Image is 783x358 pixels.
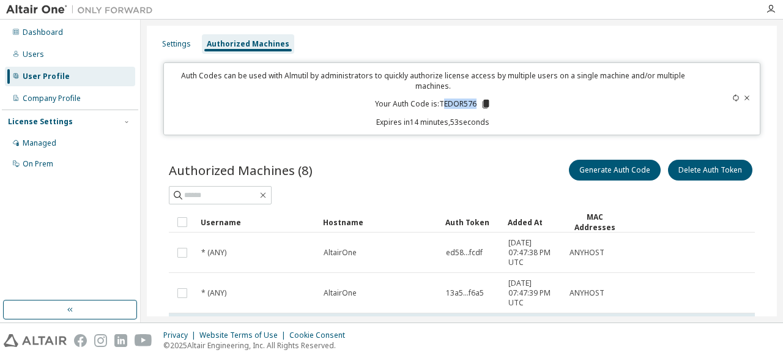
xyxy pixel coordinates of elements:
[289,330,352,340] div: Cookie Consent
[114,334,127,347] img: linkedin.svg
[23,94,81,103] div: Company Profile
[375,99,491,110] p: Your Auth Code is: TEDOR576
[668,160,752,181] button: Delete Auth Token
[508,212,559,232] div: Added At
[23,50,44,59] div: Users
[445,212,498,232] div: Auth Token
[169,162,313,179] span: Authorized Machines (8)
[508,278,558,308] span: [DATE] 07:47:39 PM UTC
[569,212,620,233] div: MAC Addresses
[23,159,53,169] div: On Prem
[324,248,357,258] span: AltairOne
[171,117,694,127] p: Expires in 14 minutes, 53 seconds
[8,117,73,127] div: License Settings
[94,334,107,347] img: instagram.svg
[323,212,436,232] div: Hostname
[162,39,191,49] div: Settings
[163,330,199,340] div: Privacy
[23,28,63,37] div: Dashboard
[163,340,352,351] p: © 2025 Altair Engineering, Inc. All Rights Reserved.
[199,330,289,340] div: Website Terms of Use
[171,70,694,91] p: Auth Codes can be used with Almutil by administrators to quickly authorize license access by mult...
[201,288,226,298] span: * (ANY)
[201,248,226,258] span: * (ANY)
[508,238,558,267] span: [DATE] 07:47:38 PM UTC
[23,138,56,148] div: Managed
[569,160,661,181] button: Generate Auth Code
[6,4,159,16] img: Altair One
[446,248,483,258] span: ed58...fcdf
[23,72,70,81] div: User Profile
[207,39,289,49] div: Authorized Machines
[570,288,604,298] span: ANYHOST
[201,212,313,232] div: Username
[74,334,87,347] img: facebook.svg
[446,288,484,298] span: 13a5...f6a5
[135,334,152,347] img: youtube.svg
[324,288,357,298] span: AltairOne
[570,248,604,258] span: ANYHOST
[4,334,67,347] img: altair_logo.svg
